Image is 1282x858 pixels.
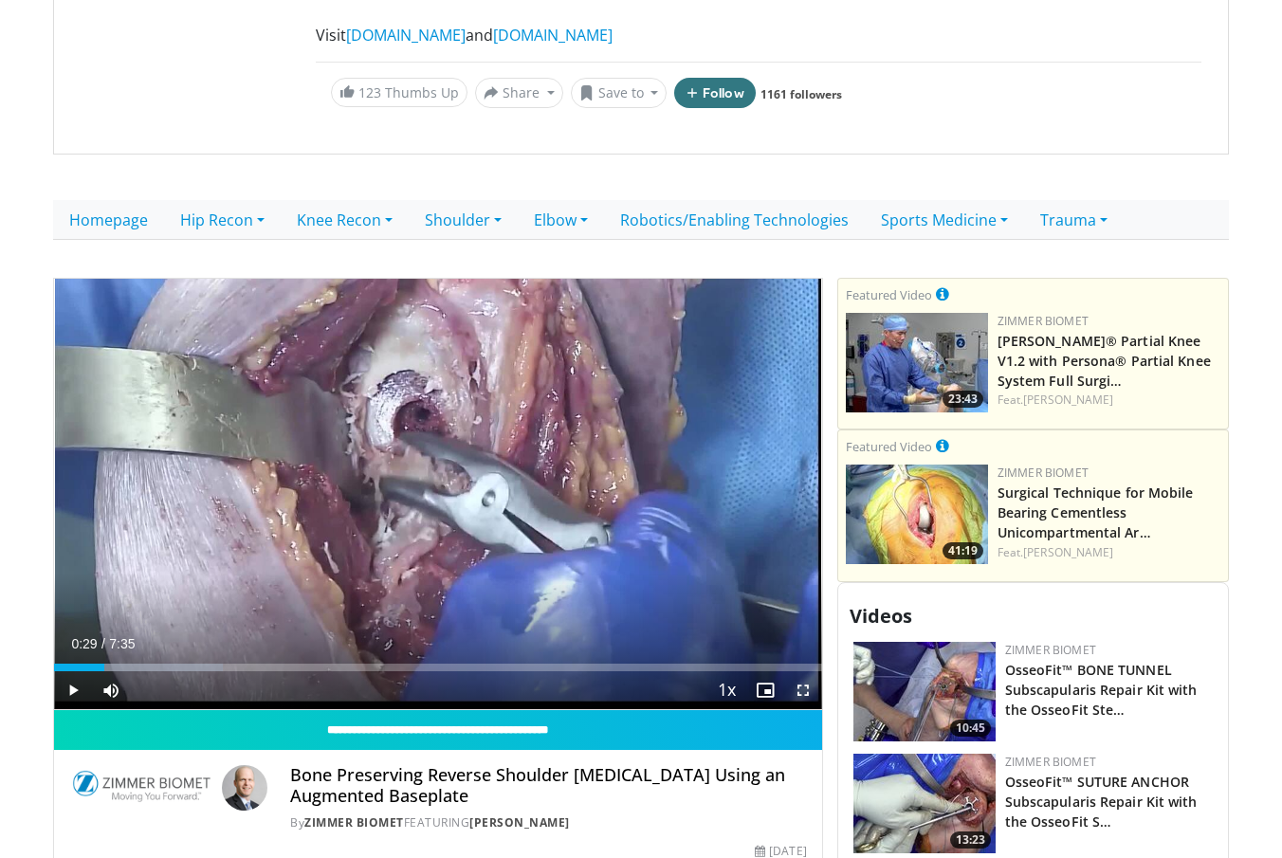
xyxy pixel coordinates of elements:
[358,83,381,101] span: 123
[853,642,996,741] a: 10:45
[109,636,135,651] span: 7:35
[943,391,983,408] span: 23:43
[475,78,563,108] button: Share
[998,544,1220,561] div: Feat.
[304,814,404,831] a: Zimmer Biomet
[604,200,865,240] a: Robotics/Enabling Technologies
[409,200,518,240] a: Shoulder
[290,765,806,806] h4: Bone Preserving Reverse Shoulder [MEDICAL_DATA] Using an Augmented Baseplate
[346,25,466,46] a: [DOMAIN_NAME]
[54,664,822,671] div: Progress Bar
[998,313,1089,329] a: Zimmer Biomet
[1024,200,1124,240] a: Trauma
[846,465,988,564] a: 41:19
[1005,773,1198,831] a: OsseoFit™ SUTURE ANCHOR Subscapularis Repair Kit with the OsseoFit S…
[850,603,912,629] span: Videos
[164,200,281,240] a: Hip Recon
[853,642,996,741] img: 2f1af013-60dc-4d4f-a945-c3496bd90c6e.150x105_q85_crop-smart_upscale.jpg
[1005,754,1096,770] a: Zimmer Biomet
[943,542,983,559] span: 41:19
[853,754,996,853] img: 40c8acad-cf15-4485-a741-123ec1ccb0c0.150x105_q85_crop-smart_upscale.jpg
[950,831,991,849] span: 13:23
[846,438,932,455] small: Featured Video
[746,671,784,709] button: Enable picture-in-picture mode
[1005,642,1096,658] a: Zimmer Biomet
[290,814,806,831] div: By FEATURING
[493,25,613,46] a: [DOMAIN_NAME]
[54,279,822,711] video-js: Video Player
[54,671,92,709] button: Play
[101,636,105,651] span: /
[853,754,996,853] a: 13:23
[998,332,1211,390] a: [PERSON_NAME]® Partial Knee V1.2 with Persona® Partial Knee System Full Surgi…
[846,313,988,412] img: 99b1778f-d2b2-419a-8659-7269f4b428ba.150x105_q85_crop-smart_upscale.jpg
[222,765,267,811] img: Avatar
[865,200,1024,240] a: Sports Medicine
[281,200,409,240] a: Knee Recon
[518,200,604,240] a: Elbow
[708,671,746,709] button: Playback Rate
[92,671,130,709] button: Mute
[998,484,1194,541] a: Surgical Technique for Mobile Bearing Cementless Unicompartmental Ar…
[69,765,214,811] img: Zimmer Biomet
[1023,392,1113,408] a: [PERSON_NAME]
[846,465,988,564] img: e9ed289e-2b85-4599-8337-2e2b4fe0f32a.150x105_q85_crop-smart_upscale.jpg
[71,636,97,651] span: 0:29
[846,286,932,303] small: Featured Video
[1005,661,1198,719] a: OsseoFit™ BONE TUNNEL Subscapularis Repair Kit with the OsseoFit Ste…
[674,78,756,108] button: Follow
[998,392,1220,409] div: Feat.
[571,78,668,108] button: Save to
[331,78,467,107] a: 123 Thumbs Up
[760,86,842,102] a: 1161 followers
[1023,544,1113,560] a: [PERSON_NAME]
[950,720,991,737] span: 10:45
[998,465,1089,481] a: Zimmer Biomet
[784,671,822,709] button: Fullscreen
[469,814,570,831] a: [PERSON_NAME]
[846,313,988,412] a: 23:43
[53,200,164,240] a: Homepage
